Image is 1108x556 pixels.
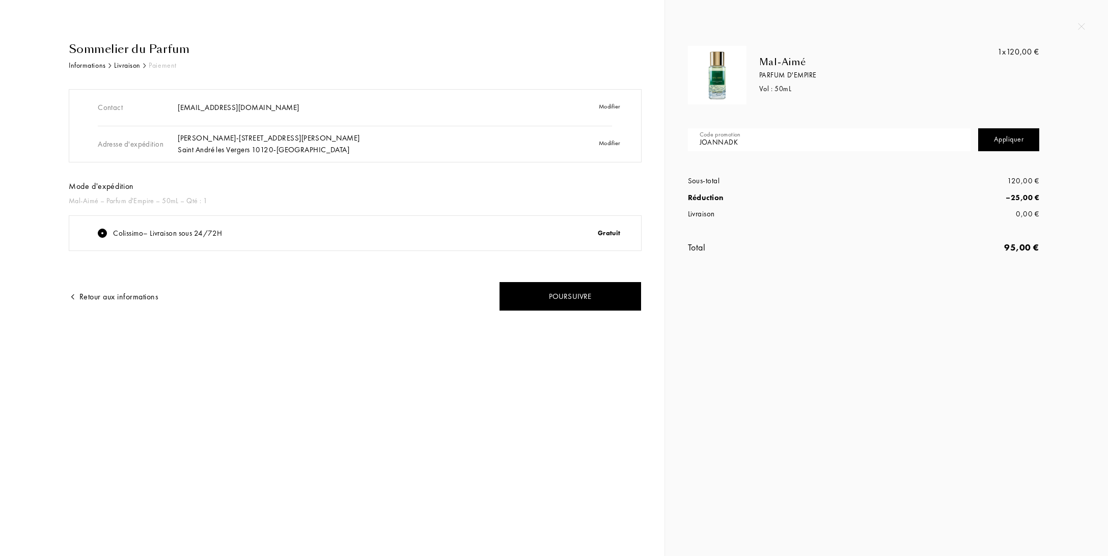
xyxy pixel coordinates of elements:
[69,180,642,192] div: Mode d'expédition
[998,46,1039,58] div: 120,00 €
[108,63,112,68] img: arr_black.svg
[759,70,981,80] div: Parfum d'Empire
[69,196,642,206] div: Mal-Aimé – Parfum d'Empire – 50mL – Qté : 1
[759,84,981,94] div: Vol : 50 mL
[499,282,642,312] div: Poursuivre
[688,192,864,204] div: Réduction
[69,60,106,71] div: Informations
[551,96,631,120] div: Modifier
[69,291,158,303] div: Retour aux informations
[98,96,178,120] div: Contact
[690,48,744,102] img: LNH646SC5K.png
[978,128,1039,151] div: Appliquer
[143,63,146,68] img: arr_black.svg
[113,228,222,239] div: Colissimo – Livraison sous 24/72H
[178,132,551,155] div: [PERSON_NAME] - [STREET_ADDRESS][PERSON_NAME] Saint André les Vergers 10120 - [GEOGRAPHIC_DATA]
[1078,23,1085,30] img: quit_onboard.svg
[688,175,864,187] div: Sous-total
[688,240,864,254] div: Total
[551,132,631,156] div: Modifier
[471,222,631,244] div: Gratuit
[998,46,1006,57] span: 1x
[98,132,178,156] div: Adresse d'expédition
[759,57,981,68] div: Mal-Aimé
[69,293,77,301] img: arrow.png
[864,240,1039,254] div: 95,00 €
[688,208,864,220] div: Livraison
[114,60,141,71] div: Livraison
[864,192,1039,204] div: – 25,00 €
[69,41,642,58] div: Sommelier du Parfum
[700,130,741,139] div: Code promotion
[178,102,551,114] div: [EMAIL_ADDRESS][DOMAIN_NAME]
[864,175,1039,187] div: 120,00 €
[149,60,176,71] div: Paiement
[864,208,1039,220] div: 0,00 €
